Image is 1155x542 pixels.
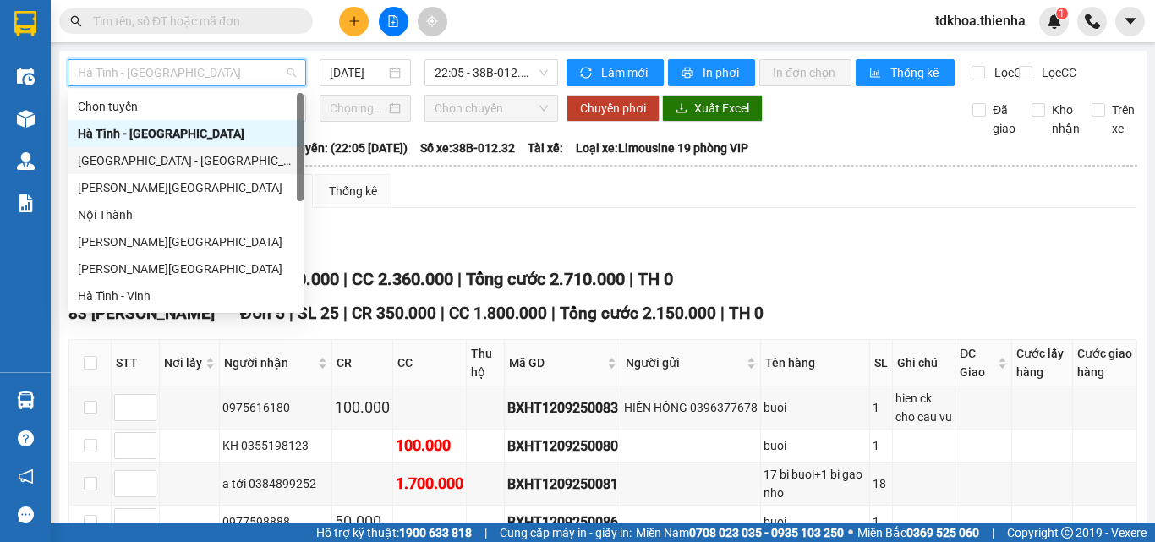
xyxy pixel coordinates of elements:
[761,340,869,386] th: Tên hàng
[629,269,633,289] span: |
[601,63,650,82] span: Làm mới
[848,529,853,536] span: ⚪️
[222,474,329,493] div: a tới 0384899252
[14,11,36,36] img: logo-vxr
[890,63,941,82] span: Thống kê
[507,435,618,457] div: BXHT1209250080
[17,391,35,409] img: warehouse-icon
[335,510,390,534] div: 50.000
[764,436,866,455] div: buoi
[224,353,315,372] span: Người nhận
[505,430,621,463] td: BXHT1209250080
[426,15,438,27] span: aim
[449,304,547,323] span: CC 1.800.000
[500,523,632,542] span: Cung cấp máy in - giấy in:
[759,59,851,86] button: In đơn chọn
[348,15,360,27] span: plus
[703,63,742,82] span: In phơi
[528,139,563,157] span: Tài xế:
[567,95,660,122] button: Chuyển phơi
[18,468,34,485] span: notification
[466,269,625,289] span: Tổng cước 2.710.000
[435,60,548,85] span: 22:05 - 38B-012.32
[68,304,215,323] span: 83 [PERSON_NAME]
[17,110,35,128] img: warehouse-icon
[17,68,35,85] img: warehouse-icon
[68,282,304,309] div: Hà Tĩnh - Vinh
[435,96,548,121] span: Chọn chuyến
[78,205,293,224] div: Nội Thành
[694,99,749,118] span: Xuất Excel
[857,523,979,542] span: Miền Bắc
[352,269,453,289] span: CC 2.360.000
[18,430,34,446] span: question-circle
[467,340,505,386] th: Thu hộ
[418,7,447,36] button: aim
[662,95,763,122] button: downloadXuất Excel
[638,269,673,289] span: TH 0
[764,512,866,531] div: buoi
[1045,101,1087,138] span: Kho nhận
[1035,63,1079,82] span: Lọc CC
[1085,14,1100,29] img: phone-icon
[240,304,285,323] span: Đơn 5
[68,228,304,255] div: Hương Khê - Hà Tĩnh
[387,15,399,27] span: file-add
[396,434,463,457] div: 100.000
[78,260,293,278] div: [PERSON_NAME][GEOGRAPHIC_DATA]
[68,93,304,120] div: Chọn tuyến
[352,304,436,323] span: CR 350.000
[507,474,618,495] div: BXHT1209250081
[93,12,293,30] input: Tìm tên, số ĐT hoặc mã đơn
[339,7,369,36] button: plus
[873,474,890,493] div: 18
[78,151,293,170] div: [GEOGRAPHIC_DATA] - [GEOGRAPHIC_DATA]
[68,201,304,228] div: Nội Thành
[112,340,160,386] th: STT
[505,386,621,430] td: BXHT1209250083
[551,304,556,323] span: |
[78,287,293,305] div: Hà Tĩnh - Vinh
[68,120,304,147] div: Hà Tĩnh - Hà Nội
[70,15,82,27] span: search
[1056,8,1068,19] sup: 1
[720,304,725,323] span: |
[1115,7,1145,36] button: caret-down
[893,340,956,386] th: Ghi chú
[18,506,34,523] span: message
[507,512,618,533] div: BXHT1209250086
[1105,101,1141,138] span: Trên xe
[379,7,408,36] button: file-add
[567,59,664,86] button: syncLàm mới
[992,523,994,542] span: |
[906,526,979,539] strong: 0369 525 060
[457,269,462,289] span: |
[507,397,618,419] div: BXHT1209250083
[78,124,293,143] div: Hà Tĩnh - [GEOGRAPHIC_DATA]
[164,353,202,372] span: Nơi lấy
[68,174,304,201] div: Hà Tĩnh - Hồng Lĩnh
[17,152,35,170] img: warehouse-icon
[764,465,866,502] div: 17 bi buoi+1 bi gao nho
[626,353,743,372] span: Người gửi
[441,304,445,323] span: |
[986,101,1022,138] span: Đã giao
[1012,340,1073,386] th: Cước lấy hàng
[560,304,716,323] span: Tổng cước 2.150.000
[668,59,755,86] button: printerIn phơi
[1073,340,1137,386] th: Cước giao hàng
[624,398,758,417] div: HIỀN HỒNG 0396377678
[316,523,472,542] span: Hỗ trợ kỹ thuật:
[284,139,408,157] span: Chuyến: (22:05 [DATE])
[343,269,348,289] span: |
[509,353,604,372] span: Mã GD
[78,60,296,85] span: Hà Tĩnh - Hà Nội
[1059,8,1065,19] span: 1
[396,472,463,495] div: 1.700.000
[298,304,339,323] span: SL 25
[729,304,764,323] span: TH 0
[580,67,594,80] span: sync
[676,102,687,116] span: download
[330,63,386,82] input: 12/09/2025
[393,340,467,386] th: CC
